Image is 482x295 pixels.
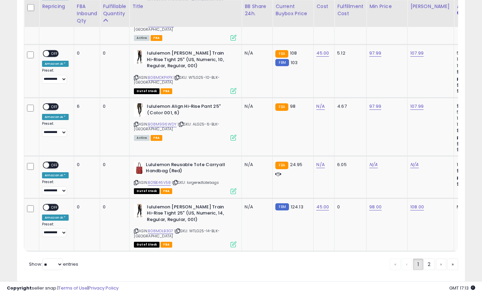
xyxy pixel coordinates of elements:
a: Privacy Policy [88,285,119,291]
div: Title [132,3,239,10]
div: ASIN: [134,204,236,247]
span: 98 [290,103,295,109]
a: 2 [423,259,435,270]
div: Amazon AI * [42,61,69,67]
div: 0 [103,50,124,56]
div: Current Buybox Price [275,3,311,17]
span: OFF [49,104,60,110]
div: N/A [245,103,267,109]
span: › [440,261,442,268]
span: | SKU: WTLG25-10-BLK-[GEOGRAPHIC_DATA] [134,75,219,85]
a: B08MDLB3G7 [148,228,173,234]
div: 0 [103,162,124,168]
span: OFF [49,204,60,210]
div: 0 [337,204,361,210]
a: B08M996WDY [148,121,177,127]
a: 107.99 [410,50,424,57]
div: 0 [77,162,95,168]
div: Preset: [42,222,69,237]
span: All listings currently available for purchase on Amazon [134,135,150,141]
div: 5.12 [337,50,361,56]
div: BB Share 24h. [245,3,270,17]
img: 31+xdPGXiQL._SL40_.jpg [134,162,144,175]
small: FBM [275,203,289,210]
div: Fulfillment Cost [337,3,363,17]
div: Fulfillable Quantity [103,3,126,17]
span: FBA [151,135,162,141]
span: All listings that are currently out of stock and unavailable for purchase on Amazon [134,88,160,94]
span: All listings that are currently out of stock and unavailable for purchase on Amazon [134,188,160,194]
span: 108 [290,50,297,56]
b: Lululemon Reusable Tote Carryall Handbag (Red) [146,162,229,176]
b: lululemon [PERSON_NAME] Train Hi-Rise Tight 25" (US, Numeric, 14, Regular, Regular, 001) [147,204,230,225]
span: 103 [291,59,298,66]
a: N/A [369,161,377,168]
small: FBA [275,162,288,169]
a: 107.99 [410,103,424,110]
small: FBA [275,103,288,111]
div: ASIN: [134,103,236,140]
a: 97.99 [369,50,381,57]
span: | SKU: WTLG25-14-BLK-[GEOGRAPHIC_DATA] [134,228,219,238]
span: FBA [161,188,172,194]
a: N/A [410,161,418,168]
span: 24.95 [290,161,303,168]
div: 0 [103,204,124,210]
div: 6.05 [337,162,361,168]
div: [PERSON_NAME] [410,3,451,10]
div: N/A [245,162,267,168]
span: All listings that are currently out of stock and unavailable for purchase on Amazon [134,242,160,248]
div: Preset: [42,180,69,195]
b: lululemon [PERSON_NAME] Train Hi-Rise Tight 25" (US, Numeric, 10, Regular, Regular, 001) [147,50,230,71]
span: 2025-09-11 17:13 GMT [449,285,475,291]
a: 45.00 [316,204,329,210]
div: 0 [103,103,124,109]
span: | SKU: ALG25-6-BLK-[GEOGRAPHIC_DATA] [134,121,219,132]
a: 108.00 [410,204,424,210]
small: Amazon Fees. [457,10,461,16]
div: Amazon AI * [42,114,69,120]
a: Terms of Use [58,285,87,291]
div: Cost [316,3,331,10]
div: FBA inbound Qty [77,3,97,24]
a: 1 [413,259,423,270]
span: All listings currently available for purchase on Amazon [134,35,150,41]
img: 31lx4JaHA+L._SL40_.jpg [134,50,145,64]
div: Preset: [42,68,69,84]
small: FBM [275,59,289,66]
span: 124.13 [291,204,303,210]
img: 31G5ZH9AlsL._SL40_.jpg [134,103,145,117]
span: | SKU: largeredtotebags [172,180,219,185]
img: 31lx4JaHA+L._SL40_.jpg [134,204,145,218]
a: N/A [316,161,325,168]
a: 45.00 [316,50,329,57]
span: Show: entries [29,261,78,267]
a: B01BE46V58 [148,180,171,186]
div: ASIN: [134,162,236,193]
span: FBA [161,242,172,248]
a: 97.99 [369,103,381,110]
div: 0 [77,204,95,210]
strong: Copyright [7,285,32,291]
span: OFF [49,162,60,168]
div: Amazon AI * [42,215,69,221]
b: lululemon Align Hi-Rise Pant 25" (Color 001, 6) [147,103,230,118]
span: FBA [151,35,162,41]
div: Amazon AI * [42,172,69,178]
a: N/A [316,103,325,110]
a: 98.00 [369,204,382,210]
div: 6 [77,103,95,109]
div: N/A [245,204,267,210]
span: » [452,261,454,268]
div: seller snap | | [7,285,119,292]
div: Preset: [42,121,69,137]
div: ASIN: [134,50,236,93]
div: 4.67 [337,103,361,109]
div: N/A [245,50,267,56]
span: OFF [49,51,60,57]
span: FBA [161,88,172,94]
div: Min Price [369,3,404,10]
a: B08MDKPKPX [148,75,173,80]
div: 0 [77,50,95,56]
small: FBA [275,50,288,58]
